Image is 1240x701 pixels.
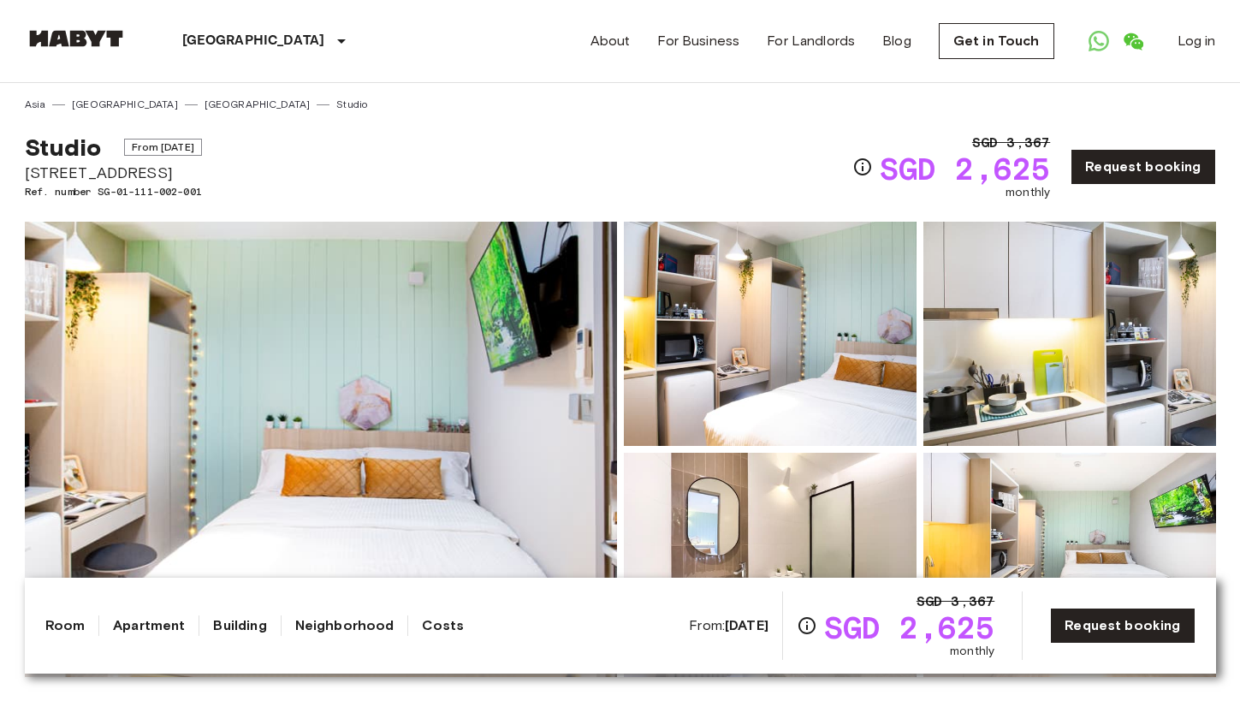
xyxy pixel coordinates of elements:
a: Asia [25,97,46,112]
span: Ref. number SG-01-111-002-001 [25,184,202,199]
img: Picture of unit SG-01-111-002-001 [923,222,1216,446]
a: For Landlords [767,31,855,51]
img: Picture of unit SG-01-111-002-001 [624,222,917,446]
span: monthly [950,643,994,660]
a: Blog [882,31,911,51]
span: From [DATE] [124,139,202,156]
a: Open WhatsApp [1082,24,1116,58]
span: SGD 3,367 [972,133,1050,153]
b: [DATE] [725,617,768,633]
a: Get in Touch [939,23,1054,59]
a: For Business [657,31,739,51]
a: Studio [336,97,367,112]
span: [STREET_ADDRESS] [25,162,202,184]
span: SGD 3,367 [917,591,994,612]
a: Request booking [1071,149,1215,185]
a: [GEOGRAPHIC_DATA] [72,97,178,112]
a: Room [45,615,86,636]
img: Habyt [25,30,128,47]
a: About [590,31,631,51]
a: Open WeChat [1116,24,1150,58]
a: Request booking [1050,608,1195,644]
img: Picture of unit SG-01-111-002-001 [923,453,1216,677]
span: monthly [1006,184,1050,201]
a: Building [213,615,266,636]
img: Picture of unit SG-01-111-002-001 [624,453,917,677]
span: From: [689,616,768,635]
a: Apartment [113,615,185,636]
svg: Check cost overview for full price breakdown. Please note that discounts apply to new joiners onl... [852,157,873,177]
span: Studio [25,133,102,162]
svg: Check cost overview for full price breakdown. Please note that discounts apply to new joiners onl... [797,615,817,636]
p: [GEOGRAPHIC_DATA] [182,31,325,51]
a: [GEOGRAPHIC_DATA] [205,97,311,112]
a: Costs [422,615,464,636]
a: Log in [1178,31,1216,51]
span: SGD 2,625 [824,612,994,643]
a: Neighborhood [295,615,395,636]
img: Marketing picture of unit SG-01-111-002-001 [25,222,617,677]
span: SGD 2,625 [880,153,1050,184]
